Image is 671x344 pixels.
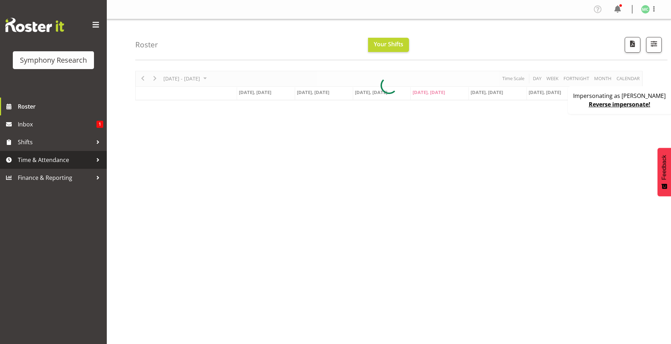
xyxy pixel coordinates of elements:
img: matthew-coleman1906.jpg [641,5,650,14]
span: Shifts [18,137,93,147]
span: Inbox [18,119,96,130]
a: Reverse impersonate! [589,100,650,108]
span: Roster [18,101,103,112]
button: Download a PDF of the roster according to the set date range. [625,37,640,53]
h4: Roster [135,41,158,49]
button: Filter Shifts [646,37,662,53]
span: Feedback [661,155,667,180]
span: Your Shifts [374,40,403,48]
span: Finance & Reporting [18,172,93,183]
button: Your Shifts [368,38,409,52]
button: Feedback - Show survey [657,148,671,196]
p: Impersonating as [PERSON_NAME] [573,92,666,100]
div: Symphony Research [20,55,87,66]
img: Rosterit website logo [5,18,64,32]
span: 1 [96,121,103,128]
span: Time & Attendance [18,155,93,165]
